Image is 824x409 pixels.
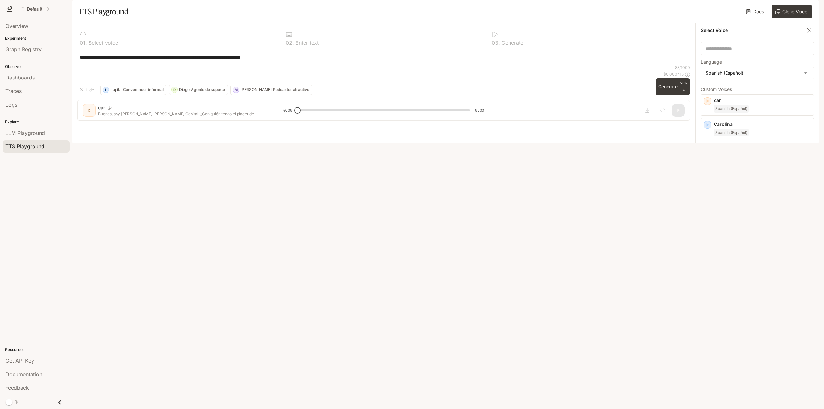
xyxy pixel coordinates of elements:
p: 0 3 . [492,40,500,45]
p: 83 / 1000 [675,65,690,70]
p: Podcaster atractivo [273,88,309,92]
p: [PERSON_NAME] [240,88,272,92]
span: Spanish (Español) [714,105,749,113]
p: Language [701,60,722,64]
button: M[PERSON_NAME]Podcaster atractivo [230,85,312,95]
button: GenerateCTRL +⏎ [656,78,690,95]
p: 0 2 . [286,40,294,45]
button: Clone Voice [772,5,812,18]
p: car [714,97,811,104]
h1: TTS Playground [79,5,128,18]
div: Spanish (Español) [701,67,814,79]
p: CTRL + [680,81,688,88]
div: M [233,85,239,95]
p: Enter text [294,40,319,45]
button: All workspaces [17,3,52,15]
a: Docs [745,5,766,18]
p: Diego [179,88,190,92]
p: Generate [500,40,523,45]
p: Custom Voices [701,87,814,92]
p: Select voice [87,40,118,45]
div: L [103,85,109,95]
p: 0 1 . [80,40,87,45]
p: Lupita [110,88,122,92]
p: Carolina [714,121,811,127]
div: D [172,85,177,95]
p: $ 0.000415 [663,71,684,77]
p: Agente de soporte [191,88,225,92]
p: ⏎ [680,81,688,92]
p: Default [27,6,42,12]
button: DDiegoAgente de soporte [169,85,228,95]
span: Spanish (Español) [714,129,749,136]
button: LLupitaConversador informal [100,85,166,95]
button: Hide [77,85,98,95]
p: Conversador informal [123,88,164,92]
